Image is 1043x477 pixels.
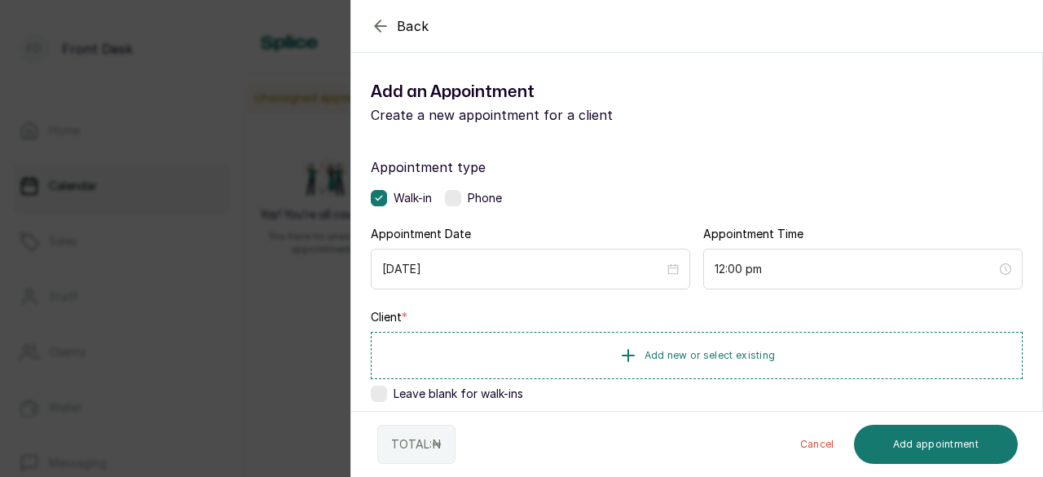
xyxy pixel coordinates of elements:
[382,260,664,278] input: Select date
[787,425,847,464] button: Cancel
[371,79,697,105] h1: Add an Appointment
[468,190,502,206] span: Phone
[371,105,697,125] p: Create a new appointment for a client
[371,309,407,325] label: Client
[371,332,1023,379] button: Add new or select existing
[397,16,429,36] span: Back
[371,226,471,242] label: Appointment Date
[391,436,442,453] p: TOTAL: ₦
[703,226,803,242] label: Appointment Time
[854,425,1019,464] button: Add appointment
[394,386,523,402] span: Leave blank for walk-ins
[645,349,776,362] span: Add new or select existing
[371,157,1023,177] label: Appointment type
[715,260,997,278] input: Select time
[371,16,429,36] button: Back
[394,190,432,206] span: Walk-in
